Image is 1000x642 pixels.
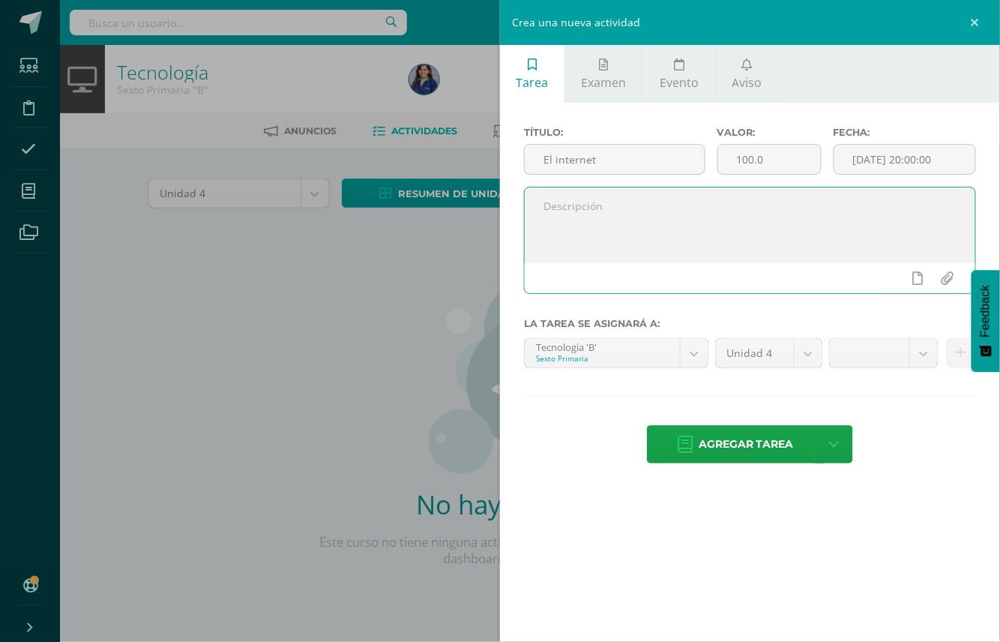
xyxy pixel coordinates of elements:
[500,45,564,103] a: Tarea
[716,339,823,367] a: Unidad 4
[718,145,821,174] input: Puntos máximos
[525,339,708,367] a: Tecnología 'B'Sexto Primaria
[699,426,794,463] span: Agregar tarea
[834,145,975,174] input: Fecha de entrega
[727,339,783,367] span: Unidad 4
[717,127,822,138] label: Valor:
[979,285,993,337] span: Feedback
[972,270,1000,372] button: Feedback - Mostrar encuesta
[524,318,976,329] label: La tarea se asignará a:
[716,45,778,103] a: Aviso
[516,74,549,91] span: Tarea
[582,74,627,91] span: Examen
[834,127,976,138] label: Fecha:
[524,127,705,138] label: Título:
[643,45,714,103] a: Evento
[536,339,669,353] div: Tecnología 'B'
[525,145,705,174] input: Título
[660,74,699,91] span: Evento
[536,353,669,364] div: Sexto Primaria
[732,74,762,91] span: Aviso
[565,45,642,103] a: Examen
